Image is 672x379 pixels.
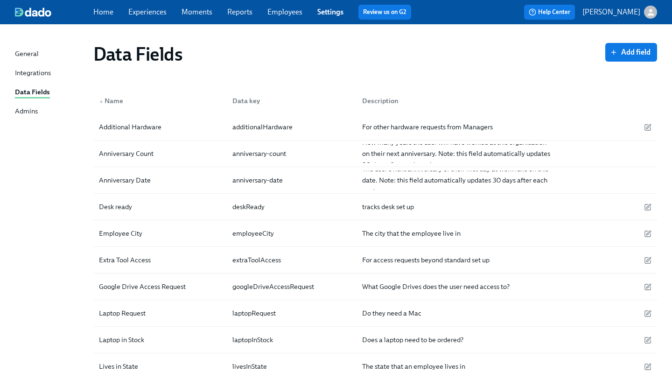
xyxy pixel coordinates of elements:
a: Integrations [15,68,86,79]
div: Anniversary Count [95,148,225,159]
div: Laptop in Stock [95,334,225,345]
button: Add field [605,43,657,62]
span: ▲ [99,99,104,104]
h1: Data Fields [93,43,183,65]
div: The city that the employee live in [358,228,558,239]
button: [PERSON_NAME] [582,6,657,19]
a: Moments [182,7,212,16]
div: Laptop in StocklaptopInStockDoes a laptop need to be ordered? [93,327,657,353]
div: livesInState [229,361,355,372]
div: Desk ready [95,201,225,212]
div: The user's next anniversary of their first day at work falls on this date. Note: this field autom... [358,163,558,197]
a: Employees [267,7,302,16]
a: Admins [15,106,86,118]
div: googleDriveAccessRequest [229,281,355,292]
div: The state that an employee lives in [358,361,558,372]
div: laptopRequest [229,308,355,319]
span: Help Center [529,7,570,17]
div: Data Fields [15,87,50,98]
div: For other hardware requests from Managers [358,121,558,133]
div: Employee City [95,228,225,239]
a: Review us on G2 [363,7,406,17]
a: Data Fields [15,87,86,98]
div: Does a laptop need to be ordered? [358,334,558,345]
div: What Google Drives does the user need access to? [358,281,558,292]
div: Desk readydeskReadytracks desk set up [93,194,657,220]
div: ▲Name [95,91,225,110]
a: Experiences [128,7,167,16]
button: Review us on G2 [358,5,411,20]
div: Lives in State [95,361,225,372]
div: laptopInStock [229,334,355,345]
div: Do they need a Mac [358,308,558,319]
div: Google Drive Access Request [95,281,225,292]
a: Settings [317,7,343,16]
div: Integrations [15,68,51,79]
div: Data key [229,95,355,106]
div: Admins [15,106,38,118]
div: Additional Hardware [95,121,225,133]
div: additionalHardware [229,121,355,133]
div: extraToolAccess [229,254,355,266]
div: Anniversary Date [95,175,225,186]
div: For access requests beyond standard set up [358,254,558,266]
div: Additional HardwareadditionalHardwareFor other hardware requests from Managers [93,114,657,140]
a: dado [15,7,93,17]
div: anniversary-count [229,148,355,159]
div: Google Drive Access RequestgoogleDriveAccessRequestWhat Google Drives does the user need access to? [93,274,657,300]
div: Laptop Request [95,308,225,319]
button: Help Center [524,5,575,20]
div: deskReady [229,201,355,212]
div: anniversary-date [229,175,355,186]
a: Home [93,7,113,16]
div: Employee CityemployeeCityThe city that the employee live in [93,220,657,247]
div: Description [358,95,558,106]
div: Anniversary Countanniversary-countHow many years the user will have worked at this organisation o... [93,140,657,167]
a: Reports [227,7,252,16]
div: Data key [225,91,355,110]
a: General [15,49,86,60]
p: [PERSON_NAME] [582,7,640,17]
span: Add field [612,48,651,57]
div: Laptop RequestlaptopRequestDo they need a Mac [93,300,657,327]
div: How many years the user will have worked at this organisation on their next anniversary. Note: th... [358,137,558,170]
div: employeeCity [229,228,355,239]
div: Extra Tool Access [95,254,225,266]
div: Description [355,91,558,110]
img: dado [15,7,51,17]
div: General [15,49,39,60]
div: tracks desk set up [358,201,558,212]
div: Anniversary Dateanniversary-dateThe user's next anniversary of their first day at work falls on t... [93,167,657,194]
div: Name [95,95,225,106]
div: Extra Tool AccessextraToolAccessFor access requests beyond standard set up [93,247,657,274]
